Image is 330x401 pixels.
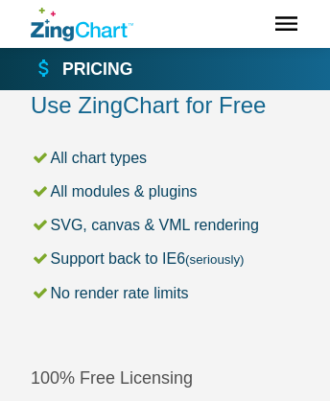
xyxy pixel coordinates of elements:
[31,178,299,204] li: All modules & plugins
[31,90,299,120] h2: Use ZingChart for Free
[31,246,299,271] li: Support back to IE6
[31,8,133,41] a: ZingChart Logo. Click to return to the homepage
[31,212,299,238] li: SVG, canvas & VML rendering
[31,280,299,306] li: No render rate limits
[31,367,299,389] h2: 100% Free Licensing
[33,58,132,81] a: Pricing
[62,61,132,79] strong: Pricing
[31,145,299,171] li: All chart types
[185,252,244,267] small: (seriously)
